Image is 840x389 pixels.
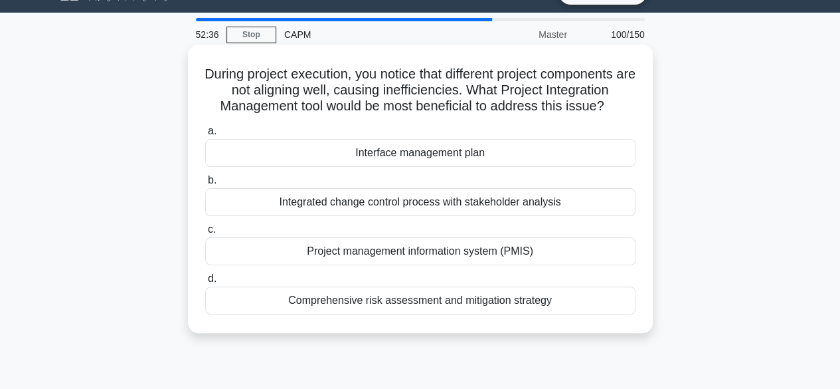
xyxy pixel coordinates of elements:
[205,139,635,167] div: Interface management plan
[208,174,216,186] span: b.
[188,21,226,48] div: 52:36
[208,125,216,136] span: a.
[226,27,276,43] a: Stop
[205,287,635,315] div: Comprehensive risk assessment and mitigation strategy
[205,188,635,216] div: Integrated change control process with stakeholder analysis
[208,223,216,235] span: c.
[459,21,575,48] div: Master
[276,21,459,48] div: CAPM
[204,66,637,115] h5: During project execution, you notice that different project components are not aligning well, cau...
[205,237,635,265] div: Project management information system (PMIS)
[208,273,216,284] span: d.
[575,21,653,48] div: 100/150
